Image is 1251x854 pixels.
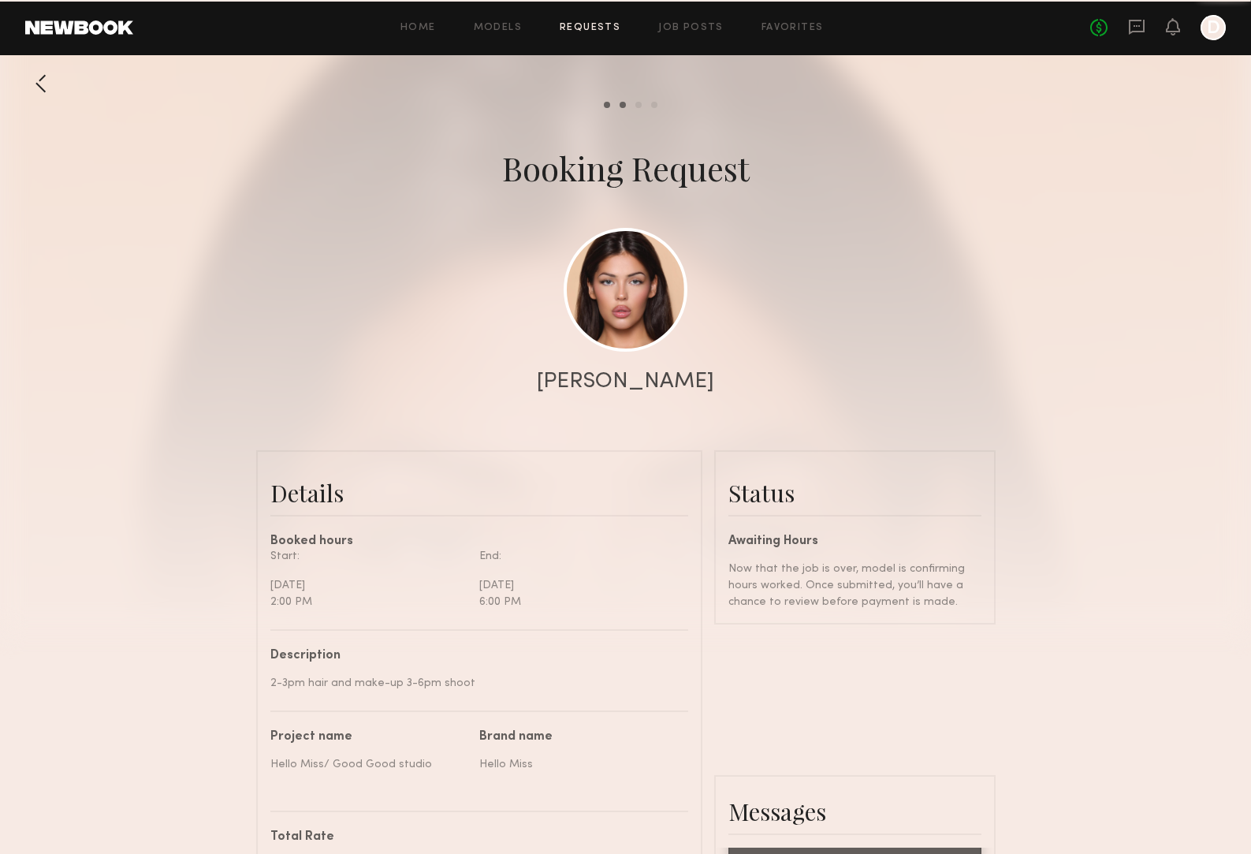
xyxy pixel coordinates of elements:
[479,594,676,610] div: 6:00 PM
[479,731,676,744] div: Brand name
[400,23,436,33] a: Home
[270,650,676,662] div: Description
[479,577,676,594] div: [DATE]
[728,796,981,827] div: Messages
[761,23,824,33] a: Favorites
[270,831,676,844] div: Total Rate
[502,146,750,190] div: Booking Request
[270,548,467,565] div: Start:
[270,756,467,773] div: Hello Miss/ Good Good studio
[270,731,467,744] div: Project name
[728,535,981,548] div: Awaiting Hours
[658,23,724,33] a: Job Posts
[728,477,981,509] div: Status
[479,756,676,773] div: Hello Miss
[270,675,676,692] div: 2-3pm hair and make-up 3-6pm shoot
[537,371,714,393] div: [PERSON_NAME]
[270,594,467,610] div: 2:00 PM
[560,23,620,33] a: Requests
[270,577,467,594] div: [DATE]
[1201,15,1226,40] a: D
[474,23,522,33] a: Models
[479,548,676,565] div: End:
[270,477,688,509] div: Details
[270,535,688,548] div: Booked hours
[728,561,981,610] div: Now that the job is over, model is confirming hours worked. Once submitted, you’ll have a chance ...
